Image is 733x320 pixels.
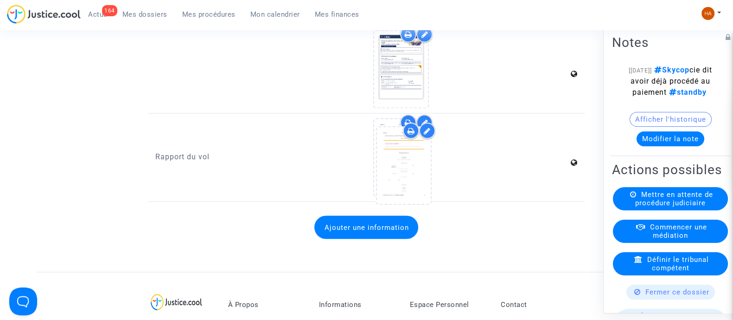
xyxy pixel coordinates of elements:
[307,7,367,21] a: Mes finances
[9,287,37,315] iframe: Help Scout Beacon - Open
[250,10,300,19] span: Mon calendrier
[122,10,167,19] span: Mes dossiers
[81,7,115,21] a: 164Actus
[410,300,487,308] p: Espace Personnel
[650,222,707,239] span: Commencer une médiation
[637,131,704,146] button: Modifier la note
[647,255,709,272] span: Définir le tribunal compétent
[115,7,175,21] a: Mes dossiers
[635,190,713,207] span: Mettre en attente de procédure judiciaire
[612,161,729,177] h2: Actions possibles
[102,5,117,16] div: 164
[314,216,418,239] button: Ajouter une information
[182,10,236,19] span: Mes procédures
[652,65,689,74] span: Skycop
[629,66,652,73] span: [[DATE]]
[175,7,243,21] a: Mes procédures
[7,5,81,24] img: jc-logo.svg
[319,300,396,308] p: Informations
[315,10,359,19] span: Mes finances
[630,111,712,126] button: Afficher l'historique
[645,287,709,296] span: Fermer ce dossier
[501,300,578,308] p: Contact
[667,87,707,96] span: standby
[612,34,729,50] h2: Notes
[155,151,360,163] p: Rapport du vol
[228,300,305,308] p: À Propos
[701,7,714,20] img: ded1cc776adf1572996fd1eb160d6406
[631,65,712,96] span: cie dit avoir déjà procédé au paiement
[151,294,202,310] img: logo-lg.svg
[88,10,108,19] span: Actus
[243,7,307,21] a: Mon calendrier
